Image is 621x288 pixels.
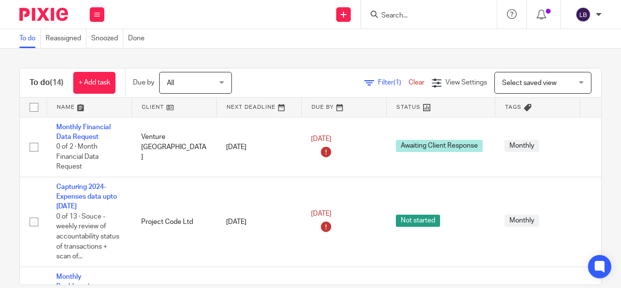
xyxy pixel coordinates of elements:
span: 0 of 13 · Souce - weekly review of accountability status of transactions + scan of... [56,213,119,260]
span: (14) [50,79,64,86]
span: All [167,80,174,86]
a: To do [19,29,41,48]
span: View Settings [445,79,487,86]
td: Venture [GEOGRAPHIC_DATA] [131,117,216,177]
span: (1) [393,79,401,86]
a: + Add task [73,72,115,94]
span: Select saved view [502,80,556,86]
a: Reassigned [46,29,86,48]
span: [DATE] [311,136,331,143]
span: Filter [378,79,409,86]
p: Due by [133,78,154,87]
span: 0 of 2 · Month Financial Data Request [56,143,98,170]
span: [DATE] [311,211,331,218]
td: Project Code Ltd [131,177,216,267]
input: Search [380,12,468,20]
td: [DATE] [216,117,301,177]
img: svg%3E [575,7,591,22]
span: Not started [396,215,440,227]
span: Monthly [505,215,539,227]
span: Awaiting Client Response [396,140,483,152]
span: Monthly [505,140,539,152]
img: Pixie [19,8,68,21]
a: Snoozed [91,29,123,48]
span: Tags [505,104,522,110]
a: Capturing 2024-Expenses data upto [DATE] [56,184,117,210]
a: Clear [409,79,425,86]
a: Monthly Financial Data Request [56,124,111,140]
a: Done [128,29,149,48]
h1: To do [30,78,64,88]
td: [DATE] [216,177,301,267]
